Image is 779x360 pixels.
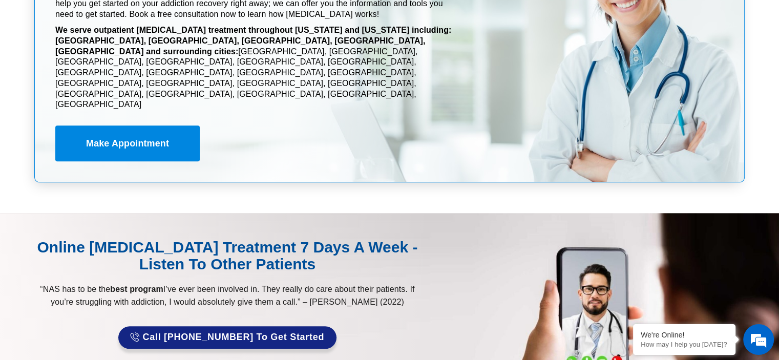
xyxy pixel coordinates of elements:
span: We're online! [59,112,141,216]
b: We serve outpatient [MEDICAL_DATA] treatment throughout [US_STATE] and [US_STATE] including: [GEO... [55,26,451,56]
a: Make Appointment [55,125,200,161]
a: Call [PHONE_NUMBER] to Get Started [118,326,336,349]
span: Make Appointment [86,136,169,151]
p: “NAS has to be the I’ve ever been involved in. They really do care about their patients. If you’r... [29,283,426,308]
strong: best program [110,285,163,293]
p: [GEOGRAPHIC_DATA], [GEOGRAPHIC_DATA], [GEOGRAPHIC_DATA], [GEOGRAPHIC_DATA], [GEOGRAPHIC_DATA], [G... [55,25,461,110]
div: Online [MEDICAL_DATA] Treatment 7 Days A Week - Listen to Other Patients [29,239,426,272]
div: Navigation go back [11,53,27,68]
p: How may I help you today? [641,341,728,348]
div: Chat with us now [69,54,187,67]
textarea: Type your message and hit 'Enter' [5,246,195,282]
div: We're Online! [641,331,728,339]
div: Minimize live chat window [168,5,193,30]
span: Call [PHONE_NUMBER] to Get Started [143,332,325,343]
